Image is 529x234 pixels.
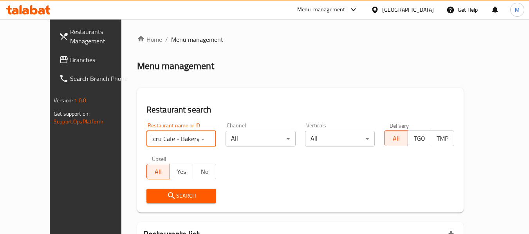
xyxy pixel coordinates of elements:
h2: Restaurant search [146,104,454,116]
button: No [193,164,216,179]
label: Upsell [152,156,166,161]
span: Yes [173,166,190,177]
div: Menu-management [297,5,345,14]
a: Home [137,35,162,44]
div: All [226,131,296,146]
button: All [146,164,170,179]
span: Get support on: [54,109,90,119]
button: TMP [431,130,454,146]
span: No [196,166,213,177]
a: Branches [53,50,138,69]
button: All [384,130,408,146]
a: Restaurants Management [53,22,138,50]
span: Search [153,191,210,201]
span: Version: [54,95,73,105]
span: All [388,133,404,144]
span: TGO [411,133,428,144]
span: Branches [70,55,132,64]
span: TMP [434,133,451,144]
button: Yes [170,164,193,179]
div: All [305,131,375,146]
span: M [515,5,520,14]
span: Search Branch Phone [70,74,132,83]
label: Delivery [390,123,409,128]
h2: Menu management [137,60,214,72]
a: Search Branch Phone [53,69,138,88]
a: Support.OpsPlatform [54,116,103,127]
button: Search [146,189,217,203]
nav: breadcrumb [137,35,464,44]
span: 1.0.0 [74,95,86,105]
span: Menu management [171,35,223,44]
span: Restaurants Management [70,27,132,46]
li: / [165,35,168,44]
input: Search for restaurant name or ID.. [146,131,217,146]
button: TGO [408,130,431,146]
div: [GEOGRAPHIC_DATA] [382,5,434,14]
span: All [150,166,167,177]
